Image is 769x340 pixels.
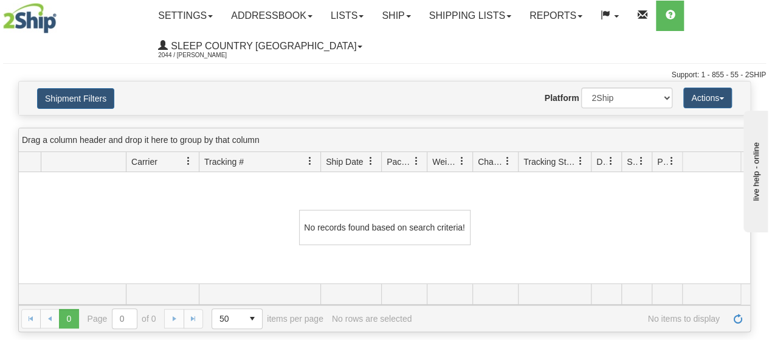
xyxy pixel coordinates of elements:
span: Page of 0 [88,308,156,329]
a: Pickup Status filter column settings [661,151,682,172]
span: Weight [432,156,458,168]
a: Carrier filter column settings [178,151,199,172]
span: select [243,309,262,328]
span: Tracking Status [523,156,576,168]
span: Delivery Status [596,156,607,168]
a: Ship [373,1,419,31]
span: Page 0 [59,309,78,328]
a: Lists [322,1,373,31]
label: Platform [545,92,579,104]
span: Sleep Country [GEOGRAPHIC_DATA] [168,41,356,51]
a: Tracking # filter column settings [300,151,320,172]
a: Sleep Country [GEOGRAPHIC_DATA] 2044 / [PERSON_NAME] [149,31,371,61]
img: logo2044.jpg [3,3,57,33]
a: Reports [520,1,591,31]
div: grid grouping header [19,128,750,152]
a: Refresh [728,309,748,328]
button: Shipment Filters [37,88,114,109]
a: Addressbook [222,1,322,31]
span: 2044 / [PERSON_NAME] [158,49,249,61]
div: Support: 1 - 855 - 55 - 2SHIP [3,70,766,80]
span: Tracking # [204,156,244,168]
a: Weight filter column settings [452,151,472,172]
div: No rows are selected [332,314,412,324]
button: Actions [683,88,732,108]
span: No items to display [420,314,720,324]
span: items per page [212,308,323,329]
span: Shipment Issues [627,156,637,168]
span: Carrier [131,156,157,168]
a: Shipment Issues filter column settings [631,151,652,172]
a: Settings [149,1,222,31]
a: Delivery Status filter column settings [601,151,621,172]
span: Ship Date [326,156,363,168]
a: Ship Date filter column settings [360,151,381,172]
span: Pickup Status [657,156,667,168]
span: Packages [387,156,412,168]
span: Charge [478,156,503,168]
a: Charge filter column settings [497,151,518,172]
a: Tracking Status filter column settings [570,151,591,172]
div: No records found based on search criteria! [299,210,471,245]
iframe: chat widget [741,108,768,232]
div: live help - online [9,10,112,19]
span: 50 [219,313,235,325]
a: Shipping lists [420,1,520,31]
span: Page sizes drop down [212,308,263,329]
a: Packages filter column settings [406,151,427,172]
